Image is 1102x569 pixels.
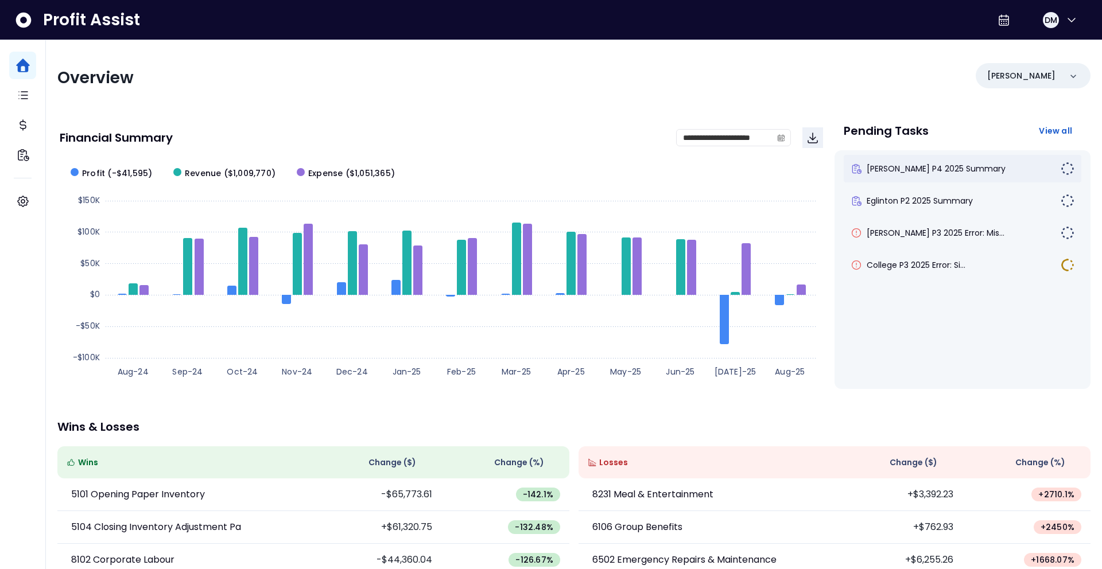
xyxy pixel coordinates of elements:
span: Change ( $ ) [890,457,937,469]
text: Nov-24 [282,366,312,377]
text: [DATE]-25 [715,366,756,377]
td: +$762.93 [835,511,963,544]
span: Wins [78,457,98,469]
text: Apr-25 [557,366,585,377]
span: -142.1 % [523,489,553,500]
img: In Progress [1061,258,1074,272]
span: Change (%) [1015,457,1065,469]
td: -$65,773.61 [313,478,441,511]
text: Aug-24 [118,366,149,377]
span: -132.48 % [515,521,553,533]
td: +$61,320.75 [313,511,441,544]
text: Jun-25 [666,366,694,377]
text: Dec-24 [336,366,368,377]
text: Feb-25 [447,366,476,377]
button: View all [1030,120,1081,141]
span: + 1668.07 % [1031,554,1074,566]
svg: calendar [777,134,785,142]
p: 6502 Emergency Repairs & Maintenance [592,553,777,567]
span: Revenue ($1,009,770) [185,167,275,180]
span: DM [1045,14,1057,26]
td: +$3,392.23 [835,478,963,511]
span: College P3 2025 Error: Si... [867,259,965,271]
p: Pending Tasks [844,125,929,137]
span: Profit (-$41,595) [82,167,152,180]
p: 6106 Group Benefits [592,520,682,534]
p: 8231 Meal & Entertainment [592,488,713,501]
text: -$50K [76,320,100,332]
span: View all [1039,125,1072,137]
span: Overview [57,67,134,89]
text: May-25 [610,366,641,377]
text: Aug-25 [775,366,805,377]
span: + 2450 % [1041,521,1074,533]
p: 5104 Closing Inventory Adjustment Pa [71,520,241,534]
text: $150K [78,194,100,206]
text: $50K [80,258,100,269]
span: + 2710.1 % [1038,489,1074,500]
img: Not yet Started [1061,162,1074,176]
span: [PERSON_NAME] P3 2025 Error: Mis... [867,227,1004,239]
span: Change ( $ ) [368,457,416,469]
text: -$100K [73,352,100,363]
text: Jan-25 [393,366,421,377]
span: Losses [599,457,628,469]
p: 5101 Opening Paper Inventory [71,488,205,501]
span: Profit Assist [43,10,140,30]
text: Oct-24 [227,366,258,377]
text: $0 [90,289,100,300]
text: Sep-24 [172,366,203,377]
text: Mar-25 [502,366,531,377]
img: Not yet Started [1061,226,1074,240]
text: $100K [77,226,100,237]
button: Download [802,127,823,148]
span: Eglinton P2 2025 Summary [867,195,973,206]
span: [PERSON_NAME] P4 2025 Summary [867,163,1006,174]
p: 8102 Corporate Labour [71,553,174,567]
span: Change (%) [494,457,544,469]
span: -126.67 % [515,554,553,566]
p: Financial Summary [60,132,173,143]
span: Expense ($1,051,365) [308,167,395,180]
p: [PERSON_NAME] [987,70,1056,82]
img: Not yet Started [1061,194,1074,208]
p: Wins & Losses [57,421,1091,432]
